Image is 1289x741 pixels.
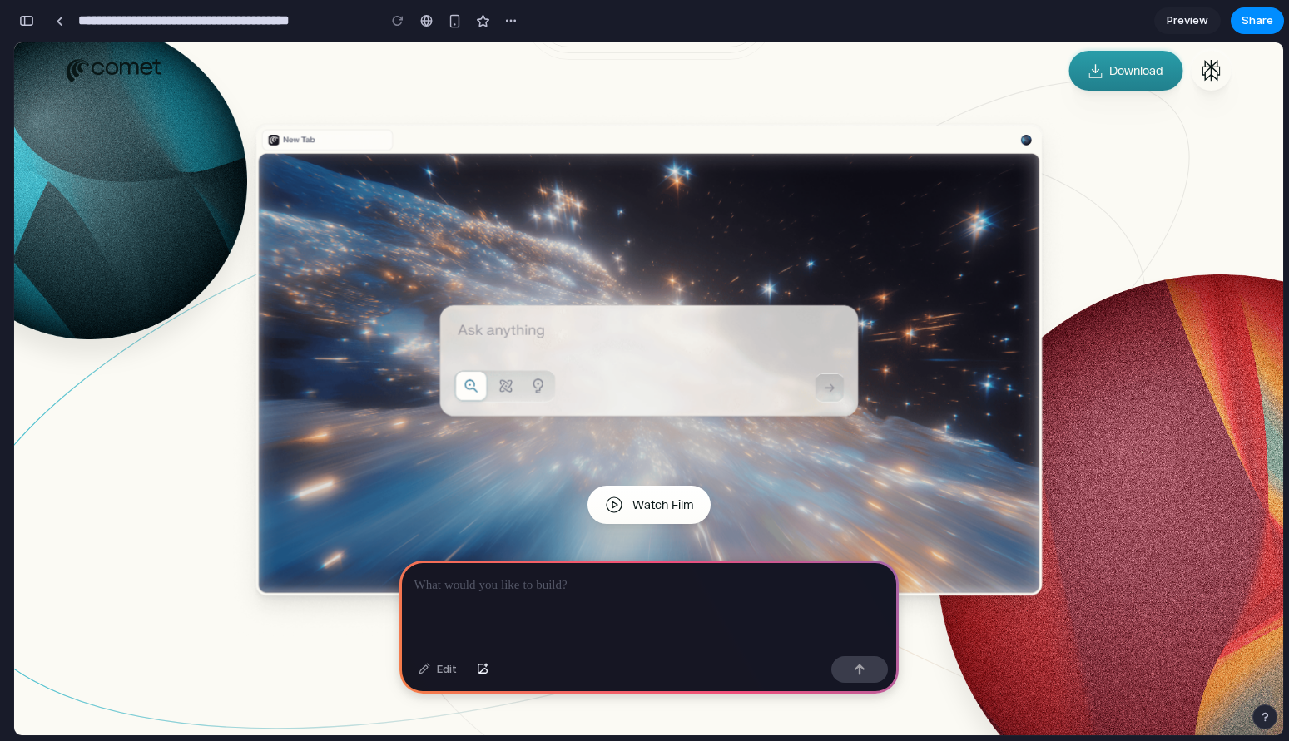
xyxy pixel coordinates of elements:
[1095,22,1149,36] p: Download
[1231,7,1284,34] button: Share
[1242,12,1273,29] span: Share
[1154,7,1221,34] a: Preview
[1055,8,1169,48] a: Download
[1167,12,1208,29] span: Preview
[618,455,680,469] p: Watch Film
